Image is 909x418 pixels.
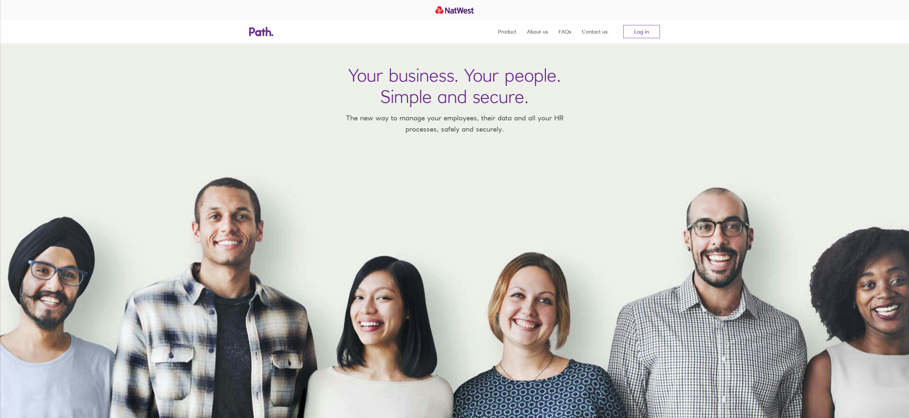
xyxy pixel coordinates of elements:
p: The new way to manage your employees, their data and all your HR processes, safely and securely. [336,112,573,135]
h1: Your business. Your people. Simple and secure. [348,64,561,107]
a: Product [498,20,516,43]
a: FAQs [558,20,571,43]
a: Contact us [582,20,608,43]
a: Log in [623,25,660,38]
a: About us [527,20,548,43]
